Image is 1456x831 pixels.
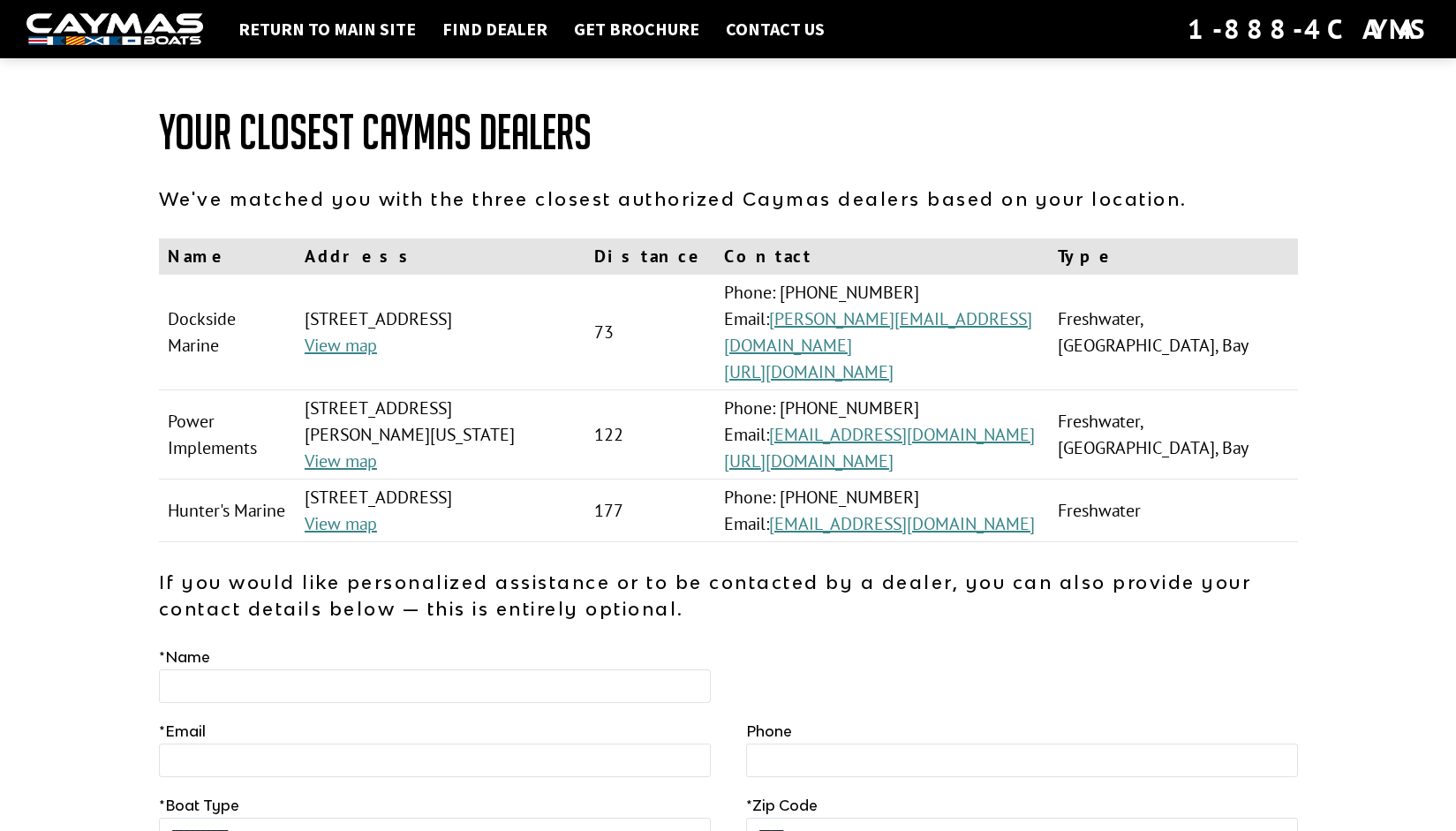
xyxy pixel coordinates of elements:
a: View map [305,334,377,357]
td: Hunter's Marine [159,480,296,542]
a: [URL][DOMAIN_NAME] [724,360,894,383]
th: Contact [715,238,1049,275]
td: 73 [585,275,715,390]
img: white-logo-c9c8dbefe5ff5ceceb0f0178aa75bf4bb51f6bca0971e226c86eb53dfe498488.png [26,13,203,46]
label: Phone [746,721,792,742]
td: [STREET_ADDRESS][PERSON_NAME][US_STATE] [296,390,585,480]
label: Boat Type [159,795,239,816]
a: [URL][DOMAIN_NAME] [724,449,894,472]
td: [STREET_ADDRESS] [296,480,585,542]
td: Phone: [PHONE_NUMBER] Email: [715,480,1049,542]
a: Contact Us [717,18,834,41]
td: Freshwater, [GEOGRAPHIC_DATA], Bay [1049,390,1298,480]
label: Name [159,646,210,668]
a: Get Brochure [565,18,708,41]
h1: Your Closest Caymas Dealers [159,106,1298,159]
a: View map [305,512,377,535]
td: [STREET_ADDRESS] [296,275,585,390]
label: Email [159,721,206,742]
label: Zip Code [746,795,818,816]
th: Type [1049,238,1298,275]
td: Phone: [PHONE_NUMBER] Email: [715,275,1049,390]
td: 177 [585,480,715,542]
a: [PERSON_NAME][EMAIL_ADDRESS][DOMAIN_NAME] [724,307,1032,357]
div: 1-888-4CAYMAS [1188,10,1430,49]
th: Distance [585,238,715,275]
th: Address [296,238,585,275]
td: Dockside Marine [159,275,296,390]
td: Freshwater, [GEOGRAPHIC_DATA], Bay [1049,275,1298,390]
a: [EMAIL_ADDRESS][DOMAIN_NAME] [769,423,1035,446]
p: We've matched you with the three closest authorized Caymas dealers based on your location. [159,185,1298,212]
a: Return to main site [230,18,425,41]
td: 122 [585,390,715,480]
th: Name [159,238,296,275]
td: Freshwater [1049,480,1298,542]
a: [EMAIL_ADDRESS][DOMAIN_NAME] [769,512,1035,535]
td: Power Implements [159,390,296,480]
a: View map [305,449,377,472]
td: Phone: [PHONE_NUMBER] Email: [715,390,1049,480]
a: Find Dealer [434,18,556,41]
p: If you would like personalized assistance or to be contacted by a dealer, you can also provide yo... [159,569,1298,622]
